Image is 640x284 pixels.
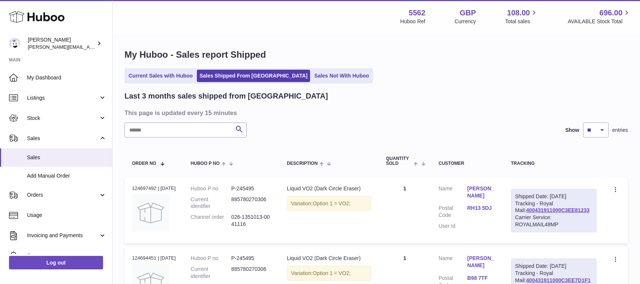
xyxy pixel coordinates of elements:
td: 1 [379,178,431,244]
span: Option 1 = VO2; [313,200,351,206]
dt: Current identifier [191,196,231,210]
span: entries [612,127,628,134]
dd: 885780270306 [231,266,272,280]
div: Carrier Service: ROYALMAIL48MP [515,214,592,228]
a: RH13 5DJ [467,205,496,212]
label: Show [565,127,579,134]
span: Add Manual Order [27,172,106,179]
h1: My Huboo - Sales report Shipped [124,49,628,61]
div: Customer [439,161,496,166]
span: Total sales [505,18,538,25]
span: Description [287,161,318,166]
span: Sales [27,154,106,161]
div: Tracking - Royal Mail: [511,189,597,232]
div: Shipped Date: [DATE] [515,263,592,270]
a: 400431911000C3EE7D1F1 [526,277,591,283]
dt: Current identifier [191,266,231,280]
strong: GBP [460,8,476,18]
span: Stock [27,115,99,122]
a: Log out [9,256,103,269]
dt: User Id [439,223,468,230]
a: 108.00 Total sales [505,8,538,25]
dd: P-245495 [231,185,272,192]
span: [PERSON_NAME][EMAIL_ADDRESS][DOMAIN_NAME] [28,44,150,50]
span: Invoicing and Payments [27,232,99,239]
span: My Dashboard [27,74,106,81]
img: no-photo.jpg [132,194,169,232]
div: Shipped Date: [DATE] [515,193,592,200]
dd: 885780270306 [231,196,272,210]
div: Liquid VO2 (Dark Circle Eraser) [287,185,371,192]
div: Tracking [511,161,597,166]
div: Huboo Ref [400,18,426,25]
span: Option 1 = VO2; [313,270,351,276]
dt: Huboo P no [191,185,231,192]
span: Usage [27,212,106,219]
span: Cases [27,252,106,259]
div: Variation: [287,266,371,281]
span: Huboo P no [191,161,220,166]
div: Currency [455,18,476,25]
dt: Channel order [191,214,231,228]
div: 124697492 | [DATE] [132,185,176,192]
a: [PERSON_NAME] [467,185,496,199]
strong: 5562 [409,8,426,18]
dt: Postal Code [439,205,468,219]
div: Liquid VO2 (Dark Circle Eraser) [287,255,371,262]
img: ketan@vasanticosmetics.com [9,38,20,49]
dd: P-245495 [231,255,272,262]
span: Orders [27,191,99,199]
a: B98 7TF [467,275,496,282]
a: [PERSON_NAME] [467,255,496,269]
span: Sales [27,135,99,142]
a: 696.00 AVAILABLE Stock Total [568,8,631,25]
div: Variation: [287,196,371,211]
div: [PERSON_NAME] [28,36,95,51]
span: 108.00 [507,8,530,18]
a: Sales Not With Huboo [312,70,372,82]
span: AVAILABLE Stock Total [568,18,631,25]
a: Sales Shipped From [GEOGRAPHIC_DATA] [197,70,310,82]
dd: 026-1351013-0041116 [231,214,272,228]
a: Current Sales with Huboo [126,70,195,82]
span: Quantity Sold [386,156,412,166]
span: Order No [132,161,156,166]
h2: Last 3 months sales shipped from [GEOGRAPHIC_DATA] [124,91,328,101]
dt: Huboo P no [191,255,231,262]
h3: This page is updated every 15 minutes [124,109,626,117]
dt: Name [439,185,468,201]
dt: Name [439,255,468,271]
div: 124694451 | [DATE] [132,255,176,262]
span: Listings [27,94,99,102]
span: 696.00 [600,8,622,18]
a: 400431911000C3EE81233 [526,207,589,213]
